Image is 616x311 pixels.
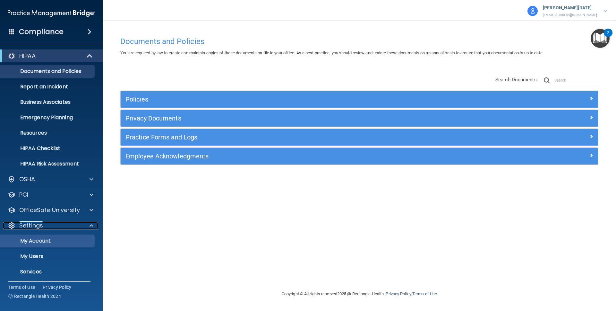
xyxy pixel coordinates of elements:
p: Emergency Planning [4,114,92,121]
p: HIPAA [19,52,36,60]
a: OSHA [8,175,93,183]
p: [PERSON_NAME][DATE] [543,4,597,12]
a: Privacy Documents [125,113,593,123]
img: ic-search.3b580494.png [544,77,550,83]
p: PCI [19,191,28,199]
p: Business Associates [4,99,92,105]
a: Privacy Policy [43,284,72,290]
p: OfficeSafe University [19,206,80,214]
p: [EMAIL_ADDRESS][DOMAIN_NAME] [543,12,597,18]
p: My Account [4,238,92,244]
h5: Practice Forms and Logs [125,134,474,141]
a: Terms of Use [412,291,437,296]
img: arrow-down.227dba2b.svg [603,10,607,12]
h5: Privacy Documents [125,115,474,122]
input: Search [554,76,598,85]
a: Policies [125,94,593,104]
h4: Documents and Policies [120,37,598,46]
a: Practice Forms and Logs [125,132,593,142]
p: HIPAA Risk Assessment [4,161,92,167]
p: My Users [4,253,92,260]
h5: Employee Acknowledgments [125,153,474,160]
a: PCI [8,191,93,199]
a: Terms of Use [8,284,35,290]
h5: Policies [125,96,474,103]
p: Services [4,269,92,275]
p: Documents and Policies [4,68,92,75]
p: OSHA [19,175,35,183]
p: Report an Incident [4,84,92,90]
img: PMB logo [8,7,95,20]
p: Resources [4,130,92,136]
a: Privacy Policy [386,291,411,296]
a: OfficeSafe University [8,206,93,214]
p: Settings [19,222,43,229]
h4: Compliance [19,27,64,36]
div: 2 [607,33,609,41]
div: Copyright © All rights reserved 2025 @ Rectangle Health | | [242,284,476,304]
a: Settings [8,222,93,229]
button: Open Resource Center, 2 new notifications [591,29,610,48]
a: HIPAA [8,52,93,60]
span: Search Documents: [495,77,538,83]
p: HIPAA Checklist [4,145,92,152]
span: Ⓒ Rectangle Health 2024 [8,293,61,299]
a: Employee Acknowledgments [125,151,593,161]
img: avatar.17b06cb7.svg [527,6,538,16]
span: You are required by law to create and maintain copies of these documents on file in your office. ... [120,50,543,55]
